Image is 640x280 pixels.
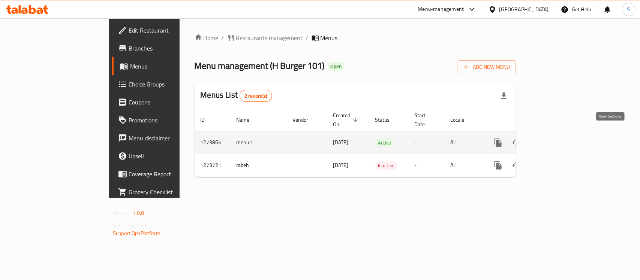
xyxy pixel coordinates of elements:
span: Version: [113,208,131,218]
span: Vendor [293,115,318,124]
span: Branches [129,44,210,53]
span: Open [328,63,345,70]
a: Upsell [112,147,216,165]
a: Coverage Report [112,165,216,183]
a: Choice Groups [112,75,216,93]
th: Actions [483,109,567,131]
button: Change Status [507,156,525,174]
span: Name [237,115,259,124]
li: / [306,33,309,42]
nav: breadcrumb [195,33,516,42]
div: Total records count [240,90,272,102]
span: Choice Groups [129,80,210,89]
button: Add New Menu [458,60,516,74]
td: - [409,131,445,154]
span: Menu disclaimer [129,134,210,143]
h2: Menus List [201,89,272,102]
li: / [222,33,224,42]
div: Export file [495,87,513,105]
span: Menus [130,62,210,71]
span: Coupons [129,98,210,107]
span: [DATE] [333,160,349,170]
a: Promotions [112,111,216,129]
td: All [445,131,483,154]
div: Open [328,62,345,71]
a: Menus [112,57,216,75]
div: [GEOGRAPHIC_DATA] [499,5,549,13]
td: rabeh [231,154,287,177]
span: ID [201,115,215,124]
button: more [489,156,507,174]
div: Menu-management [418,5,464,14]
span: [DATE] [333,137,349,147]
span: Inactive [375,161,398,170]
span: Grocery Checklist [129,188,210,197]
span: Menu management ( H Burger 101 ) [195,57,325,74]
span: Add New Menu [464,63,510,72]
a: Menu disclaimer [112,129,216,147]
a: Support.OpsPlatform [113,228,160,238]
span: 2 record(s) [240,92,272,100]
td: All [445,154,483,177]
table: enhanced table [195,109,567,177]
td: - [409,154,445,177]
span: S [627,5,630,13]
td: menu 1 [231,131,287,154]
a: Restaurants management [227,33,303,42]
span: Coverage Report [129,170,210,179]
span: 1.0.0 [132,208,144,218]
span: Locale [451,115,474,124]
span: Status [375,115,400,124]
span: Menus [321,33,338,42]
span: Upsell [129,152,210,161]
a: Edit Restaurant [112,21,216,39]
span: Start Date [415,111,436,129]
a: Coupons [112,93,216,111]
span: Active [375,139,394,147]
span: Restaurants management [236,33,303,42]
a: Grocery Checklist [112,183,216,201]
div: Active [375,138,394,147]
a: Branches [112,39,216,57]
span: Created On [333,111,360,129]
button: more [489,134,507,152]
span: Promotions [129,116,210,125]
span: Get support on: [113,221,147,231]
span: Edit Restaurant [129,26,210,35]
